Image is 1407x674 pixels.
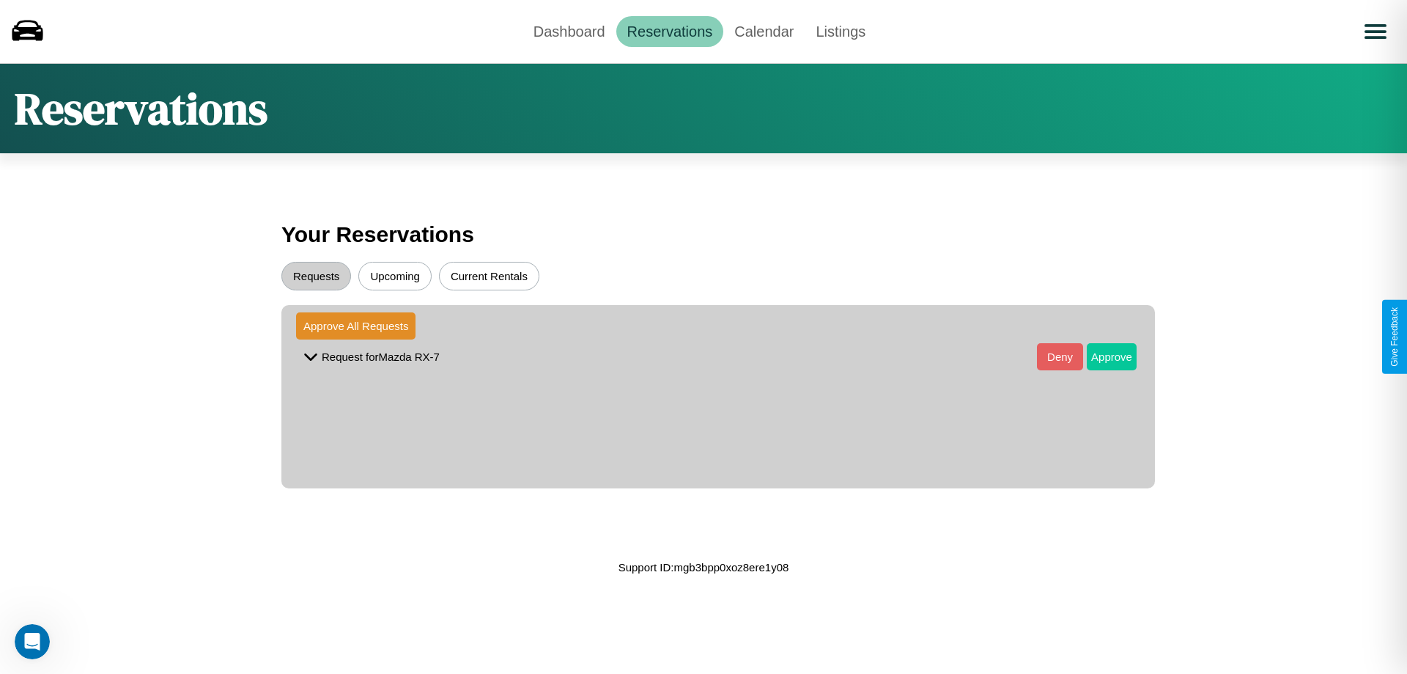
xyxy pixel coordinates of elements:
button: Upcoming [358,262,432,290]
button: Current Rentals [439,262,539,290]
h1: Reservations [15,78,267,139]
button: Requests [281,262,351,290]
button: Approve [1087,343,1137,370]
p: Request for Mazda RX-7 [322,347,440,367]
button: Open menu [1355,11,1396,52]
a: Dashboard [522,16,616,47]
iframe: Intercom live chat [15,624,50,659]
button: Deny [1037,343,1083,370]
p: Support ID: mgb3bpp0xoz8ere1y08 [618,557,789,577]
a: Reservations [616,16,724,47]
a: Listings [805,16,876,47]
h3: Your Reservations [281,215,1126,254]
div: Give Feedback [1389,307,1400,367]
a: Calendar [723,16,805,47]
button: Approve All Requests [296,312,416,340]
